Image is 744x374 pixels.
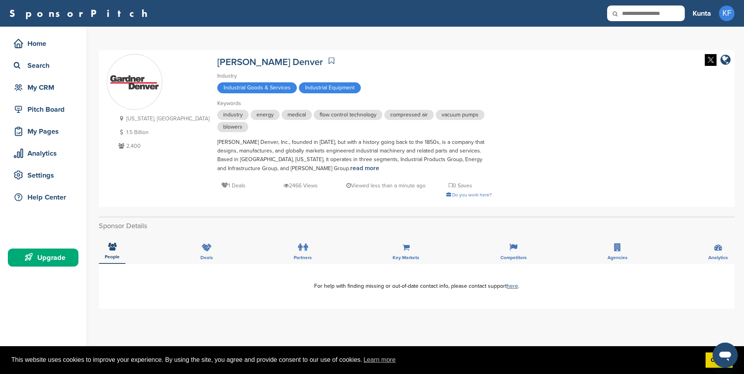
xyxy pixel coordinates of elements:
[116,141,209,151] p: 2,400
[314,110,382,120] span: flow control technology
[719,5,735,21] span: KF
[452,192,492,198] span: Do you work here?
[8,56,78,74] a: Search
[507,283,518,289] a: here
[384,110,434,120] span: compressed air
[217,110,249,120] span: industry
[116,114,209,123] p: [US_STATE], [GEOGRAPHIC_DATA]
[217,138,492,173] div: [PERSON_NAME] Denver, Inc., founded in [DATE], but with a history going back to the 1850s, is a c...
[217,56,323,68] a: [PERSON_NAME] Denver
[706,352,733,368] a: dismiss cookie message
[449,181,472,191] p: 0 Saves
[12,190,78,204] div: Help Center
[200,255,213,260] span: Deals
[12,146,78,160] div: Analytics
[221,181,246,191] p: 1 Deals
[708,255,728,260] span: Analytics
[693,5,711,22] a: Kunta
[8,144,78,162] a: Analytics
[500,255,527,260] span: Competitors
[8,188,78,206] a: Help Center
[8,166,78,184] a: Settings
[393,255,419,260] span: Key Markets
[8,249,78,267] a: Upgrade
[362,354,397,366] a: learn more about cookies
[284,181,318,191] p: 2466 Views
[105,254,120,259] span: People
[12,58,78,73] div: Search
[705,54,717,66] img: Twitter white
[436,110,484,120] span: vacuum pumps
[217,99,492,108] div: Keywords
[8,100,78,118] a: Pitch Board
[608,255,628,260] span: Agencies
[12,36,78,51] div: Home
[12,168,78,182] div: Settings
[12,102,78,116] div: Pitch Board
[9,8,153,18] a: SponsorPitch
[12,80,78,94] div: My CRM
[294,255,312,260] span: Partners
[350,164,379,172] a: read more
[217,122,248,132] span: blowers
[111,283,723,289] div: For help with finding missing or out-of-date contact info, please contact support .
[720,54,731,67] a: company link
[346,181,426,191] p: Viewed less than a minute ago
[11,354,699,366] span: This website uses cookies to improve your experience. By using the site, you agree and provide co...
[12,251,78,265] div: Upgrade
[217,82,297,93] span: Industrial Goods & Services
[713,343,738,368] iframe: Button to launch messaging window
[299,82,361,93] span: Industrial Equipment
[446,192,492,198] a: Do you work here?
[693,8,711,19] h3: Kunta
[251,110,280,120] span: energy
[217,72,492,80] div: Industry
[99,221,735,231] h2: Sponsor Details
[116,127,209,137] p: 1.5 Billion
[8,34,78,53] a: Home
[12,124,78,138] div: My Pages
[282,110,312,120] span: medical
[107,55,162,110] img: Sponsorpitch & Gardner Denver
[8,122,78,140] a: My Pages
[8,78,78,96] a: My CRM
